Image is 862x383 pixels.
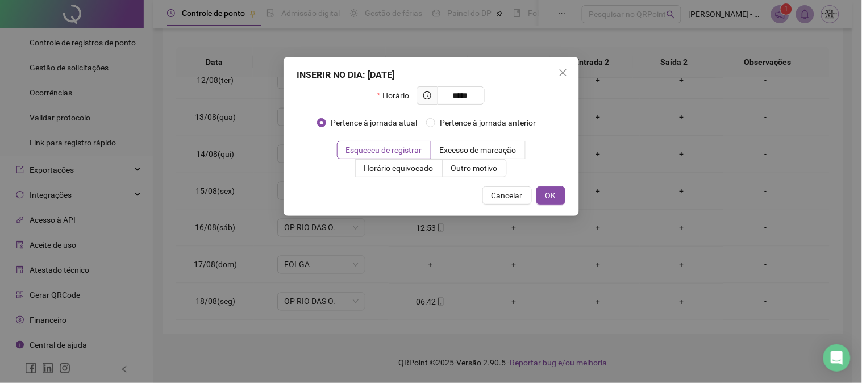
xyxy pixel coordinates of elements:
[482,186,532,205] button: Cancelar
[492,189,523,202] span: Cancelar
[451,164,498,173] span: Outro motivo
[823,344,851,372] div: Open Intercom Messenger
[326,116,422,129] span: Pertence à jornada atual
[423,91,431,99] span: clock-circle
[559,68,568,77] span: close
[364,164,434,173] span: Horário equivocado
[377,86,417,105] label: Horário
[536,186,565,205] button: OK
[545,189,556,202] span: OK
[435,116,540,129] span: Pertence à jornada anterior
[346,145,422,155] span: Esqueceu de registrar
[554,64,572,82] button: Close
[440,145,517,155] span: Excesso de marcação
[297,68,565,82] div: INSERIR NO DIA : [DATE]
